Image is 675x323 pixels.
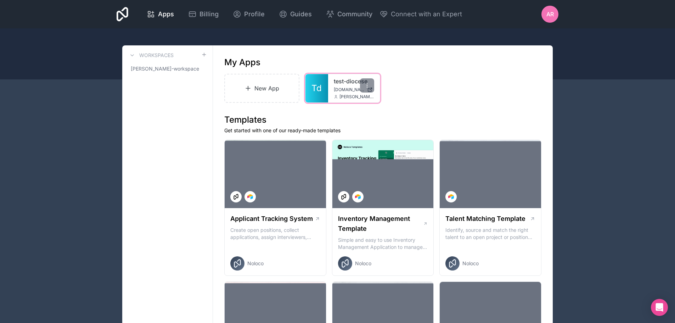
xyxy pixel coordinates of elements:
[128,51,174,60] a: Workspaces
[224,74,299,103] a: New App
[448,194,454,200] img: Airtable Logo
[290,9,312,19] span: Guides
[230,214,313,224] h1: Applicant Tracking System
[337,9,372,19] span: Community
[546,10,554,18] span: AR
[128,62,207,75] a: [PERSON_NAME]-workspace
[158,9,174,19] span: Apps
[334,77,374,85] a: test-diocese
[334,87,374,93] a: [DOMAIN_NAME]
[244,9,265,19] span: Profile
[182,6,224,22] a: Billing
[379,9,462,19] button: Connect with an Expert
[224,57,260,68] h1: My Apps
[131,65,199,72] span: [PERSON_NAME]-workspace
[247,260,264,267] span: Noloco
[247,194,253,200] img: Airtable Logo
[462,260,479,267] span: Noloco
[230,227,320,241] p: Create open positions, collect applications, assign interviewers, centralise candidate feedback a...
[141,6,180,22] a: Apps
[311,83,322,94] span: Td
[338,236,428,251] p: Simple and easy to use Inventory Management Application to manage your stock, orders and Manufact...
[355,194,361,200] img: Airtable Logo
[199,9,219,19] span: Billing
[338,214,423,234] h1: Inventory Management Template
[651,299,668,316] div: Open Intercom Messenger
[227,6,270,22] a: Profile
[334,87,364,93] span: [DOMAIN_NAME]
[139,52,174,59] h3: Workspaces
[224,114,541,126] h1: Templates
[391,9,462,19] span: Connect with an Expert
[355,260,371,267] span: Noloco
[273,6,317,22] a: Guides
[305,74,328,102] a: Td
[339,94,374,100] span: [PERSON_NAME][EMAIL_ADDRESS][PERSON_NAME][DOMAIN_NAME]
[320,6,378,22] a: Community
[445,214,525,224] h1: Talent Matching Template
[224,127,541,134] p: Get started with one of our ready-made templates
[445,227,535,241] p: Identify, source and match the right talent to an open project or position with our Talent Matchi...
